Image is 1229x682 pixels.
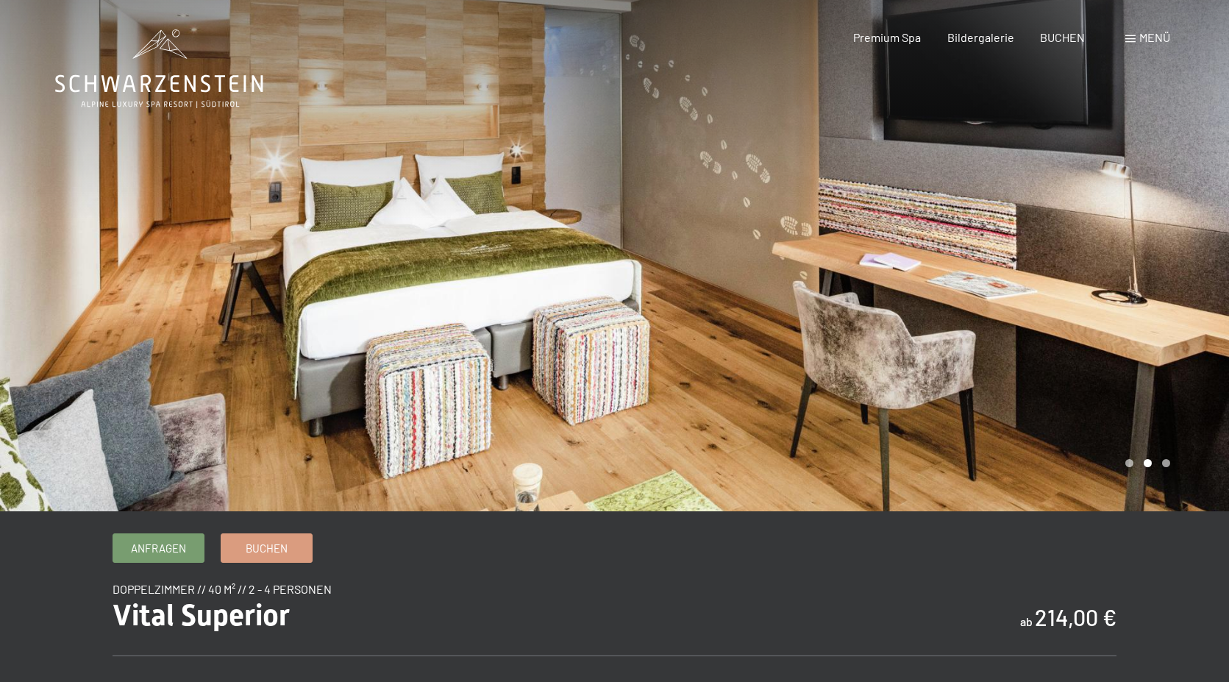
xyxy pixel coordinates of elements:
span: Menü [1139,30,1170,44]
a: Anfragen [113,534,204,562]
span: ab [1020,614,1033,628]
a: Bildergalerie [947,30,1014,44]
a: BUCHEN [1040,30,1085,44]
a: Premium Spa [853,30,921,44]
span: Doppelzimmer // 40 m² // 2 - 4 Personen [113,582,332,596]
span: Anfragen [131,541,186,556]
span: Vital Superior [113,598,290,633]
b: 214,00 € [1035,604,1116,631]
span: Buchen [246,541,288,556]
a: Buchen [221,534,312,562]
